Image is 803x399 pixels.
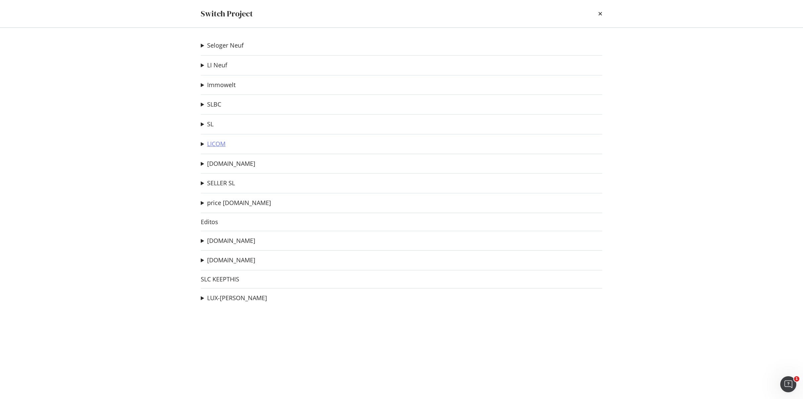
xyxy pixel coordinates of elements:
a: price [DOMAIN_NAME] [207,199,271,206]
a: [DOMAIN_NAME] [207,257,255,264]
summary: [DOMAIN_NAME] [201,237,255,245]
summary: LI Neuf [201,61,227,70]
summary: LUX-[PERSON_NAME] [201,294,267,303]
a: LI Neuf [207,62,227,69]
summary: Immowelt [201,81,236,89]
summary: price [DOMAIN_NAME] [201,199,271,207]
summary: LICOM [201,140,226,148]
div: times [598,8,602,19]
summary: SELLER SL [201,179,235,188]
summary: [DOMAIN_NAME] [201,256,255,265]
span: 1 [794,376,799,382]
summary: [DOMAIN_NAME] [201,159,255,168]
a: SLBC [207,101,221,108]
div: Switch Project [201,8,253,19]
a: SLC KEEPTHIS [201,276,239,283]
a: SL [207,121,213,128]
a: [DOMAIN_NAME] [207,237,255,244]
iframe: Intercom live chat [780,376,796,392]
summary: SL [201,120,213,129]
a: Seloger Neuf [207,42,244,49]
a: [DOMAIN_NAME] [207,160,255,167]
a: LICOM [207,140,226,147]
summary: Seloger Neuf [201,41,244,50]
a: Editos [201,218,218,225]
a: SELLER SL [207,180,235,187]
a: LUX-[PERSON_NAME] [207,294,267,302]
a: Immowelt [207,81,236,88]
summary: SLBC [201,100,221,109]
